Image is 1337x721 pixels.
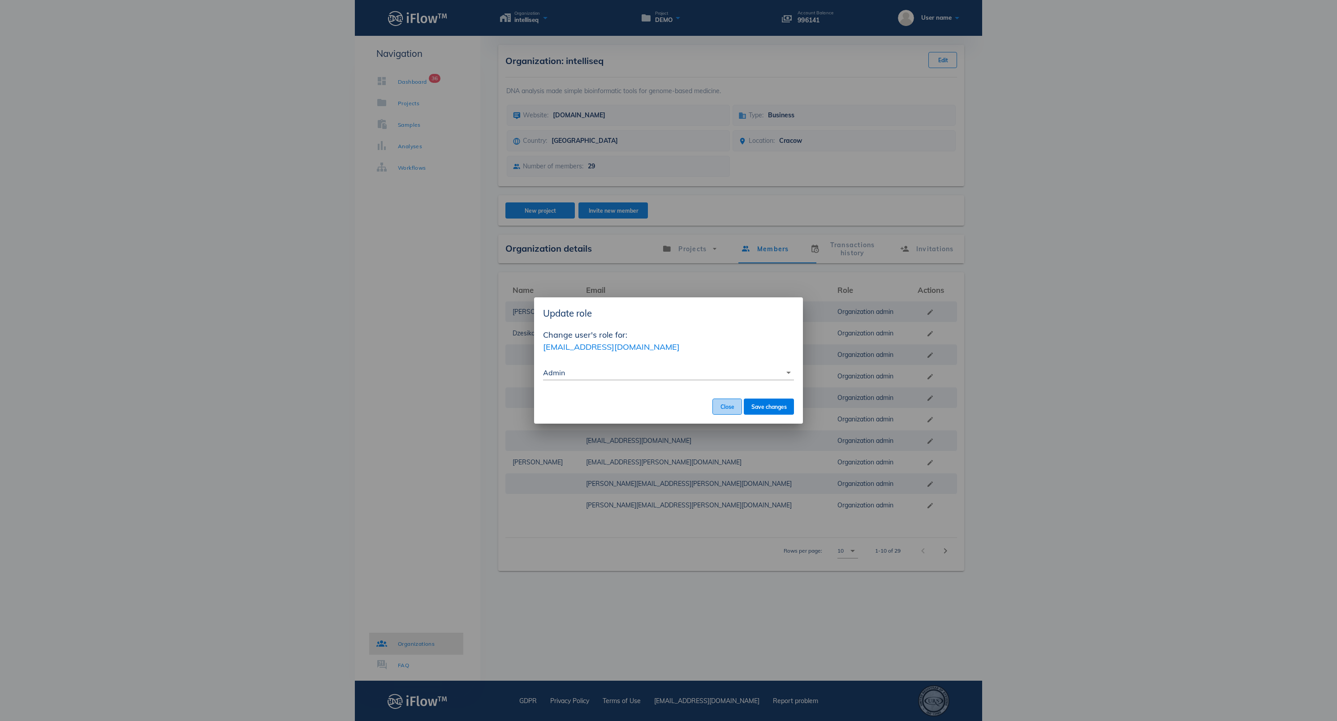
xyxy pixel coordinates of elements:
i: arrow_drop_down [783,367,794,378]
button: Close [712,399,742,415]
span: Save changes [751,403,787,410]
button: Save changes [744,399,794,415]
p: Change user's role for: [543,329,794,353]
span: [EMAIL_ADDRESS][DOMAIN_NAME] [543,341,794,353]
span: Update role [543,307,592,319]
div: Admin [543,365,794,380]
span: Close [720,403,734,410]
div: Admin [543,369,565,377]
